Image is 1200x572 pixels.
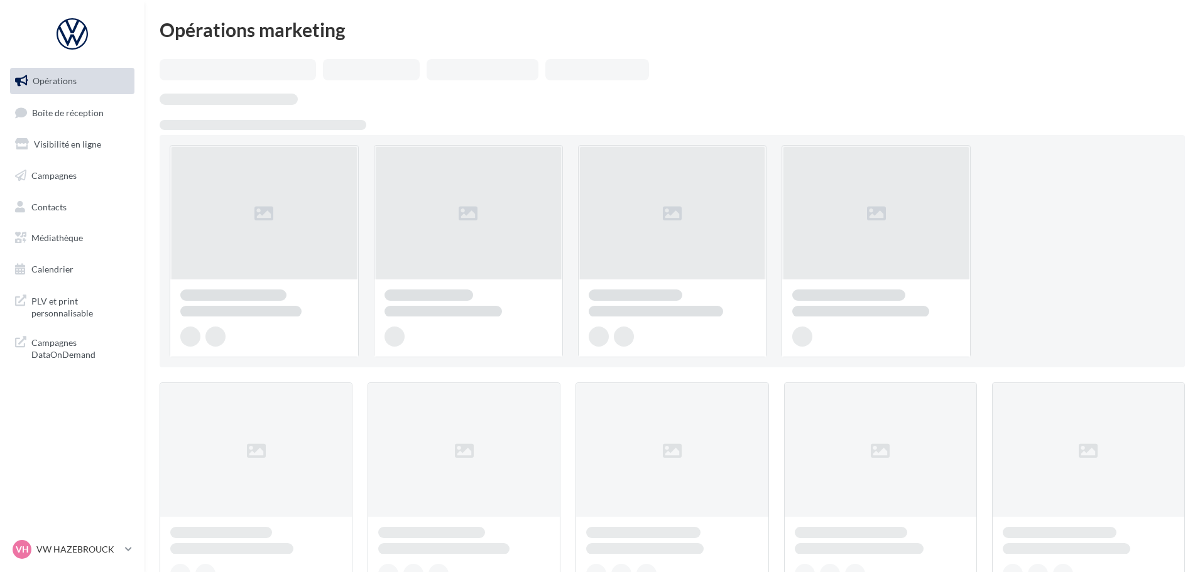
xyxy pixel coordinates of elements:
a: Campagnes DataOnDemand [8,329,137,366]
span: Campagnes [31,170,77,181]
span: Boîte de réception [32,107,104,117]
a: PLV et print personnalisable [8,288,137,325]
a: Boîte de réception [8,99,137,126]
a: Campagnes [8,163,137,189]
span: Contacts [31,201,67,212]
span: Visibilité en ligne [34,139,101,149]
span: Calendrier [31,264,74,274]
span: Opérations [33,75,77,86]
a: Opérations [8,68,137,94]
a: VH VW HAZEBROUCK [10,537,134,561]
span: PLV et print personnalisable [31,293,129,320]
span: Campagnes DataOnDemand [31,334,129,361]
div: Opérations marketing [160,20,1185,39]
span: Médiathèque [31,232,83,243]
span: VH [16,543,29,556]
a: Contacts [8,194,137,220]
a: Médiathèque [8,225,137,251]
a: Visibilité en ligne [8,131,137,158]
p: VW HAZEBROUCK [36,543,120,556]
a: Calendrier [8,256,137,283]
